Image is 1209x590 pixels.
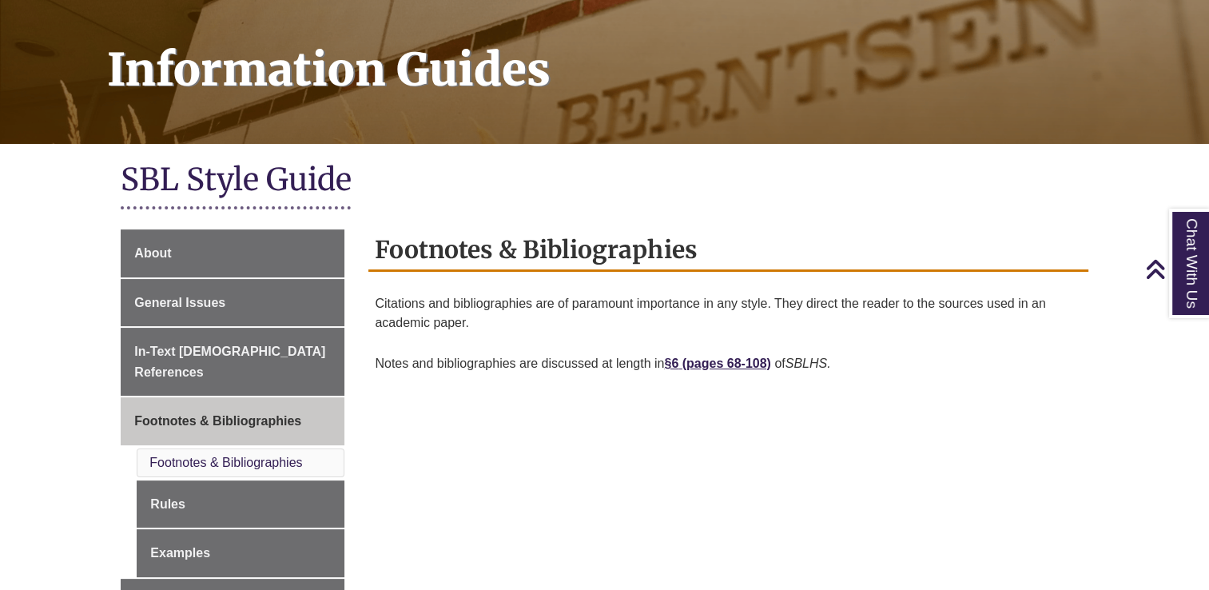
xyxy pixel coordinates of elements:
[121,279,344,327] a: General Issues
[774,357,785,370] span: of
[664,357,682,370] a: §6
[686,357,771,370] a: pages 68-108)
[1145,258,1205,280] a: Back to Top
[149,456,302,469] a: Footnotes & Bibliographies
[121,397,344,445] a: Footnotes & Bibliographies
[134,296,225,309] span: General Issues
[375,288,1081,339] p: Citations and bibliographies are of paramount importance in any style. They direct the reader to ...
[121,328,344,396] a: In-Text [DEMOGRAPHIC_DATA] References
[375,357,682,370] span: Notes and bibliographies are discussed at length in
[121,229,344,277] a: About
[368,229,1088,272] h2: Footnotes & Bibliographies
[664,357,678,370] strong: §6
[134,345,325,379] span: In-Text [DEMOGRAPHIC_DATA] References
[137,480,344,528] a: Rules
[121,160,1088,202] h1: SBL Style Guide
[785,357,831,370] em: SBLHS.
[137,529,344,577] a: Examples
[682,357,686,370] a: (
[134,414,301,428] span: Footnotes & Bibliographies
[134,246,171,260] span: About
